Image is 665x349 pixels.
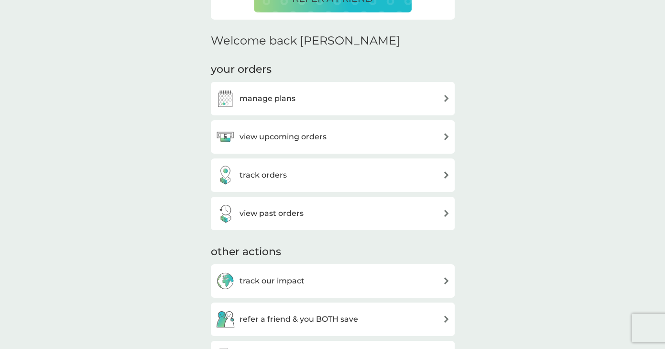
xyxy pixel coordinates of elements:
[240,313,358,326] h3: refer a friend & you BOTH save
[211,62,272,77] h3: your orders
[240,131,327,143] h3: view upcoming orders
[240,169,287,181] h3: track orders
[240,275,305,287] h3: track our impact
[443,133,450,140] img: arrow right
[443,95,450,102] img: arrow right
[211,34,400,48] h2: Welcome back [PERSON_NAME]
[443,171,450,179] img: arrow right
[443,315,450,323] img: arrow right
[240,92,295,105] h3: manage plans
[211,245,281,259] h3: other actions
[240,207,304,220] h3: view past orders
[443,277,450,284] img: arrow right
[443,210,450,217] img: arrow right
